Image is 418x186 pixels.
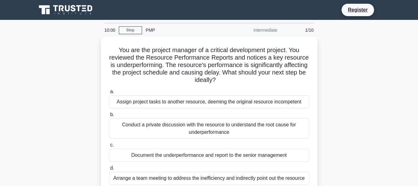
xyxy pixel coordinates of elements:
[227,24,281,36] div: Intermediate
[101,24,119,36] div: 10:00
[109,172,309,185] div: Arrange a team meeting to address the inefficiency and indirectly point out the resource
[142,24,227,36] div: PMP
[110,165,114,170] span: d.
[109,95,309,108] div: Assign project tasks to another resource, deeming the original resource incompetent
[281,24,317,36] div: 1/10
[110,142,114,147] span: c.
[119,26,142,34] a: Stop
[108,46,310,84] h5: You are the project manager of a critical development project. You reviewed the Resource Performa...
[110,112,114,117] span: b.
[110,89,114,94] span: a.
[109,149,309,162] div: Document the underperformance and report to the senior management
[109,118,309,139] div: Conduct a private discussion with the resource to understand the root cause for underperformance
[344,6,371,14] a: Register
